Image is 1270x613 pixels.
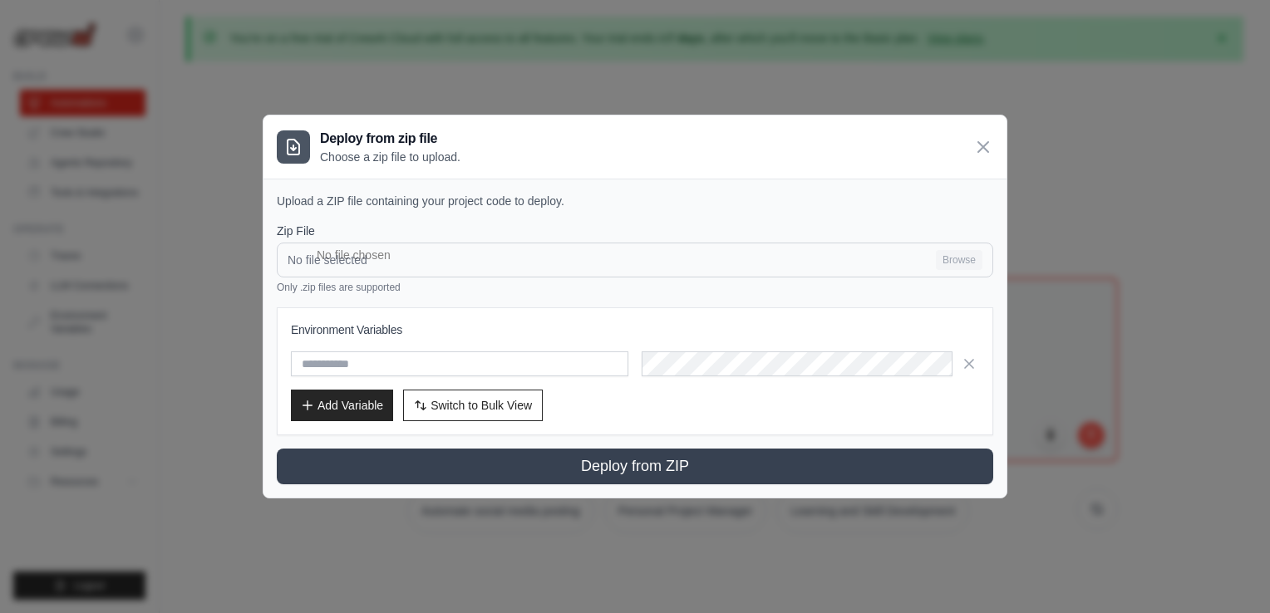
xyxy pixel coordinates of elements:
p: Choose a zip file to upload. [320,149,460,165]
p: Only .zip files are supported [277,281,993,294]
button: Switch to Bulk View [403,390,543,421]
iframe: Chat Widget [1187,533,1270,613]
button: Deploy from ZIP [277,449,993,484]
label: Zip File [277,223,993,239]
input: No file selected Browse [277,243,993,277]
p: Upload a ZIP file containing your project code to deploy. [277,193,993,209]
h3: Deploy from zip file [320,129,460,149]
span: Switch to Bulk View [431,397,532,414]
button: Add Variable [291,390,393,421]
h3: Environment Variables [291,321,979,338]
